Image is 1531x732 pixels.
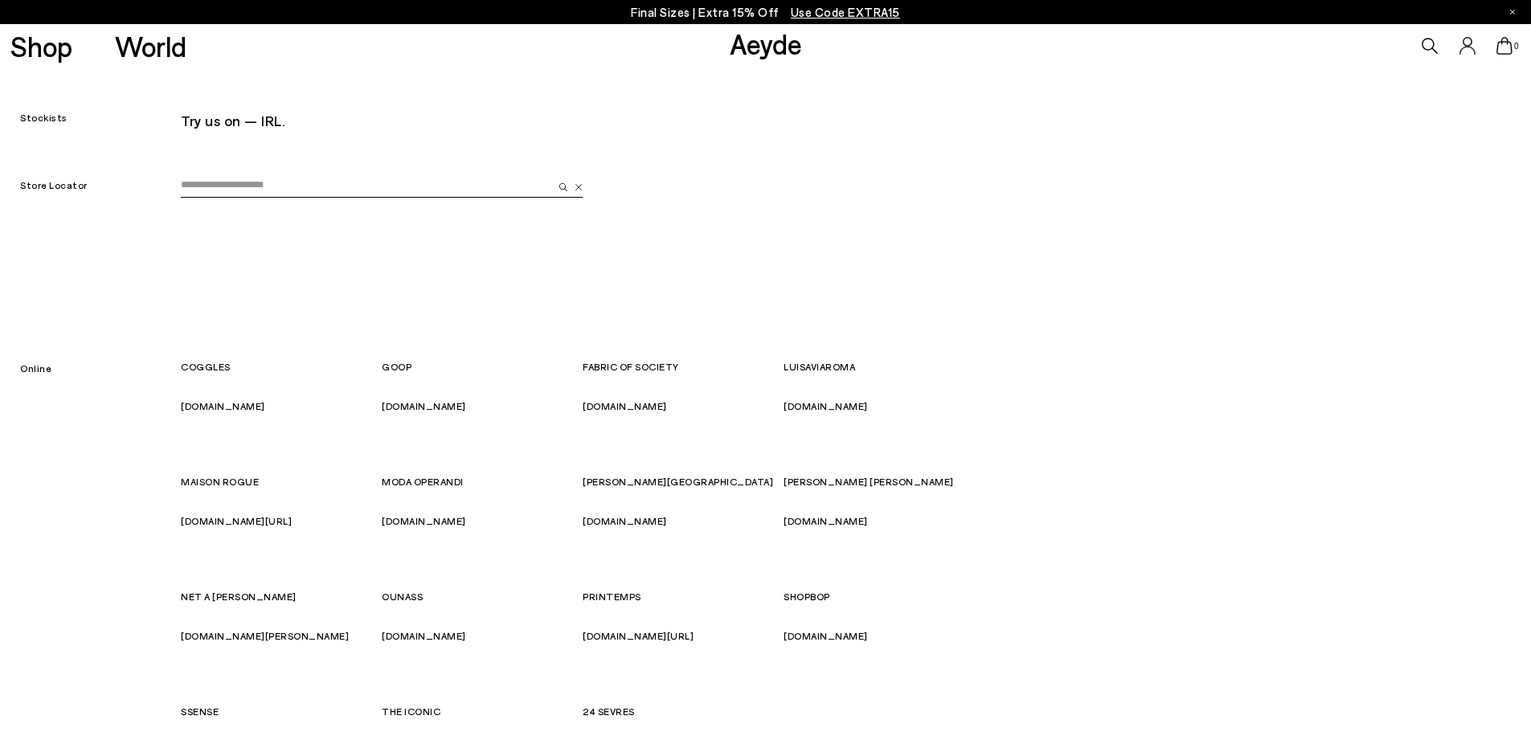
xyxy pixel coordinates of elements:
[575,184,583,191] img: close.svg
[382,357,583,376] p: GOOP
[583,400,667,411] a: [DOMAIN_NAME]
[382,515,466,526] a: [DOMAIN_NAME]
[784,357,985,376] p: LUISAVIAROMA
[181,400,265,411] a: [DOMAIN_NAME]
[583,472,784,491] p: [PERSON_NAME][GEOGRAPHIC_DATA]
[784,630,868,641] a: [DOMAIN_NAME]
[791,5,900,19] span: Navigate to /collections/ss25-final-sizes
[631,2,900,22] p: Final Sizes | Extra 15% Off
[583,701,784,721] p: 24 SEVRES
[784,587,985,606] p: SHOPBOP
[181,472,382,491] p: MAISON ROGUE
[784,472,985,491] p: [PERSON_NAME] [PERSON_NAME]
[583,630,694,641] a: [DOMAIN_NAME][URL]
[181,587,382,606] p: NET A [PERSON_NAME]
[382,472,583,491] p: MODA OPERANDI
[1496,37,1513,55] a: 0
[181,701,382,721] p: SSENSE
[1513,42,1521,51] span: 0
[181,515,292,526] a: [DOMAIN_NAME][URL]
[181,106,985,135] div: Try us on — IRL.
[730,27,802,60] a: Aeyde
[583,587,784,606] p: PRINTEMPS
[583,357,784,376] p: FABRIC OF SOCIETY
[382,630,466,641] a: [DOMAIN_NAME]
[181,357,382,376] p: COGGLES
[784,515,868,526] a: [DOMAIN_NAME]
[10,32,72,60] a: Shop
[382,701,583,721] p: THE ICONIC
[181,630,349,641] a: [DOMAIN_NAME][PERSON_NAME]
[382,587,583,606] p: OUNASS
[784,400,868,411] a: [DOMAIN_NAME]
[583,515,667,526] a: [DOMAIN_NAME]
[382,400,466,411] a: [DOMAIN_NAME]
[559,183,567,191] img: search.svg
[115,32,186,60] a: World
